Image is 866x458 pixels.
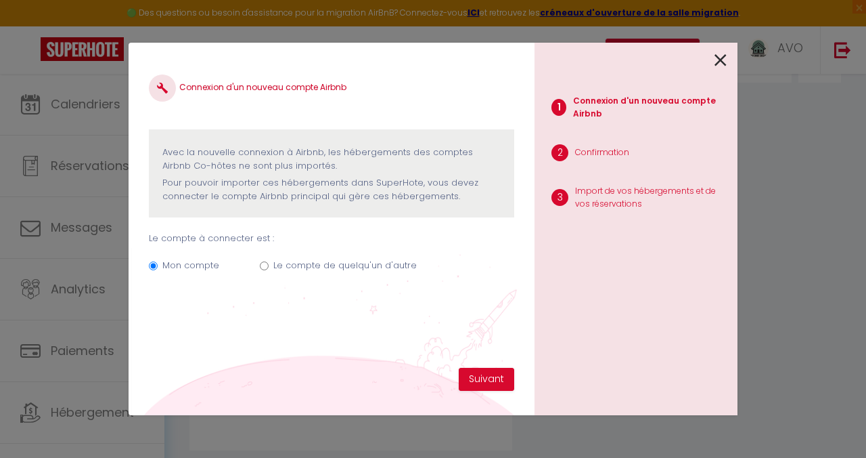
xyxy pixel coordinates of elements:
[551,99,566,116] span: 1
[162,146,501,173] p: Avec la nouvelle connexion à Airbnb, les hébergements des comptes Airbnb Co-hôtes ne sont plus im...
[459,368,514,391] button: Suivant
[551,189,568,206] span: 3
[11,5,51,46] button: Ouvrir le widget de chat LiveChat
[551,144,568,161] span: 2
[162,259,219,272] label: Mon compte
[149,232,514,245] p: Le compte à connecter est :
[573,95,727,121] p: Connexion d'un nouveau compte Airbnb
[575,185,727,211] p: Import de vos hébergements et de vos réservations
[149,75,514,102] h4: Connexion d'un nouveau compte Airbnb
[162,176,501,204] p: Pour pouvoir importer ces hébergements dans SuperHote, vous devez connecter le compte Airbnb prin...
[273,259,417,272] label: Le compte de quelqu'un d'autre
[575,146,629,159] p: Confirmation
